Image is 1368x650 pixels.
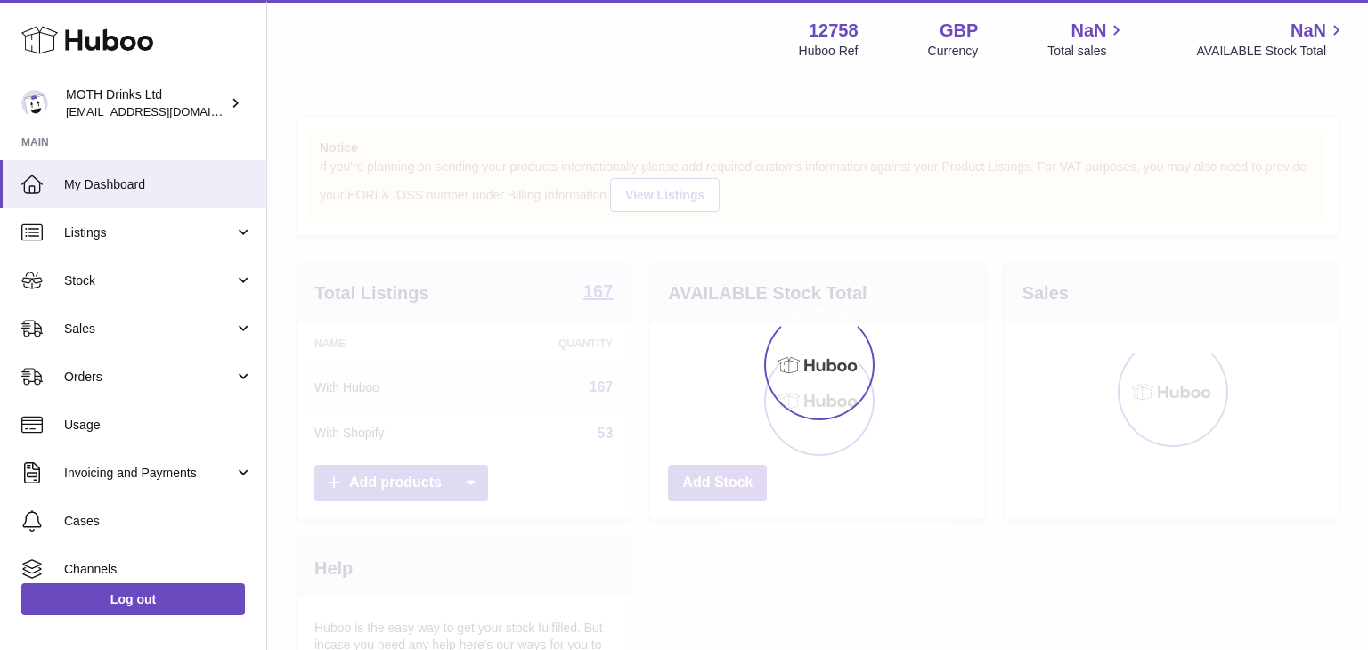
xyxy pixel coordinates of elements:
a: NaN Total sales [1047,19,1127,60]
span: Usage [64,417,253,434]
span: Channels [64,561,253,578]
img: orders@mothdrinks.com [21,90,48,117]
span: Total sales [1047,43,1127,60]
a: NaN AVAILABLE Stock Total [1196,19,1347,60]
div: Huboo Ref [799,43,859,60]
div: MOTH Drinks Ltd [66,86,226,120]
span: Sales [64,321,234,337]
a: Log out [21,583,245,615]
span: Invoicing and Payments [64,465,234,482]
span: Cases [64,513,253,530]
span: NaN [1071,19,1106,43]
strong: GBP [940,19,978,43]
span: NaN [1291,19,1326,43]
span: Listings [64,224,234,241]
strong: 12758 [809,19,859,43]
div: Currency [928,43,979,60]
span: [EMAIL_ADDRESS][DOMAIN_NAME] [66,104,262,118]
span: Orders [64,369,234,386]
span: My Dashboard [64,176,253,193]
span: Stock [64,272,234,289]
span: AVAILABLE Stock Total [1196,43,1347,60]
